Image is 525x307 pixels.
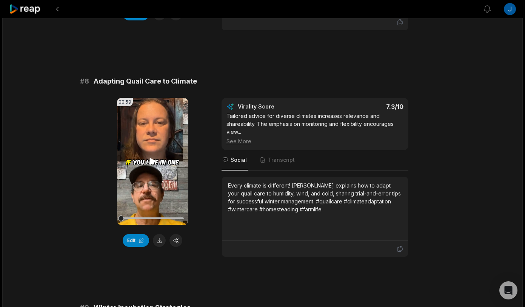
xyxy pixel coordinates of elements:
[238,103,319,110] div: Virality Score
[226,137,403,145] div: See More
[226,112,403,145] div: Tailored advice for diverse climates increases relevance and shareability. The emphasis on monito...
[268,156,295,164] span: Transcript
[80,76,89,87] span: # 8
[231,156,247,164] span: Social
[123,234,149,247] button: Edit
[94,76,197,87] span: Adapting Quail Care to Climate
[228,181,402,213] div: Every climate is different! [PERSON_NAME] explains how to adapt your quail care to humidity, wind...
[222,150,408,171] nav: Tabs
[322,103,403,110] div: 7.3 /10
[117,98,188,225] video: Your browser does not support mp4 format.
[499,281,517,299] div: Open Intercom Messenger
